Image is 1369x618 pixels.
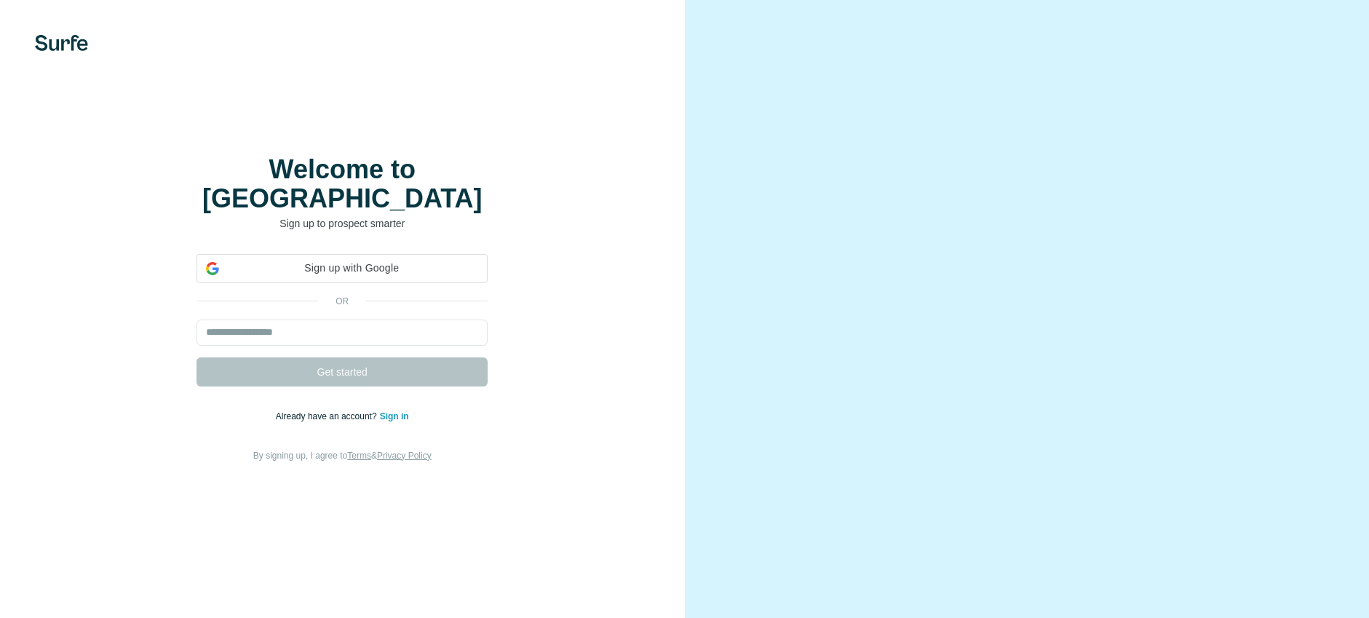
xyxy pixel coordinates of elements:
[225,261,478,276] span: Sign up with Google
[377,451,432,461] a: Privacy Policy
[380,411,409,421] a: Sign in
[319,295,365,308] p: or
[253,451,432,461] span: By signing up, I agree to &
[35,35,88,51] img: Surfe's logo
[347,451,371,461] a: Terms
[197,254,488,283] div: Sign up with Google
[276,411,380,421] span: Already have an account?
[197,155,488,213] h1: Welcome to [GEOGRAPHIC_DATA]
[197,216,488,231] p: Sign up to prospect smarter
